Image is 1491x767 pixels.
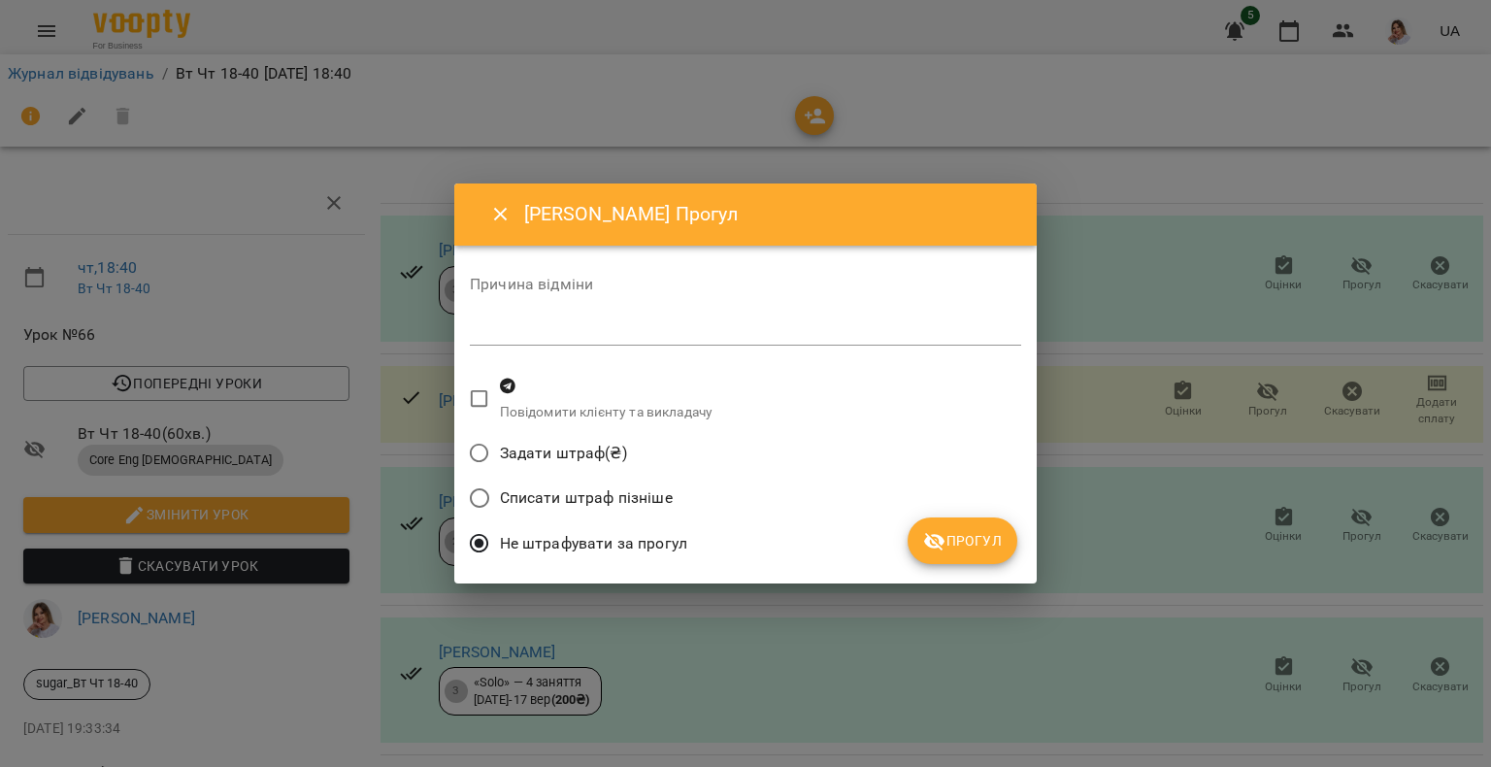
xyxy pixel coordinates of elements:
span: Списати штраф пізніше [500,486,673,510]
span: Не штрафувати за прогул [500,532,687,555]
h6: [PERSON_NAME] Прогул [524,199,1013,229]
button: Close [478,191,524,238]
button: Прогул [908,517,1017,564]
span: Задати штраф(₴) [500,442,627,465]
p: Повідомити клієнту та викладачу [500,403,713,422]
label: Причина відміни [470,277,1021,292]
span: Прогул [923,529,1002,552]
